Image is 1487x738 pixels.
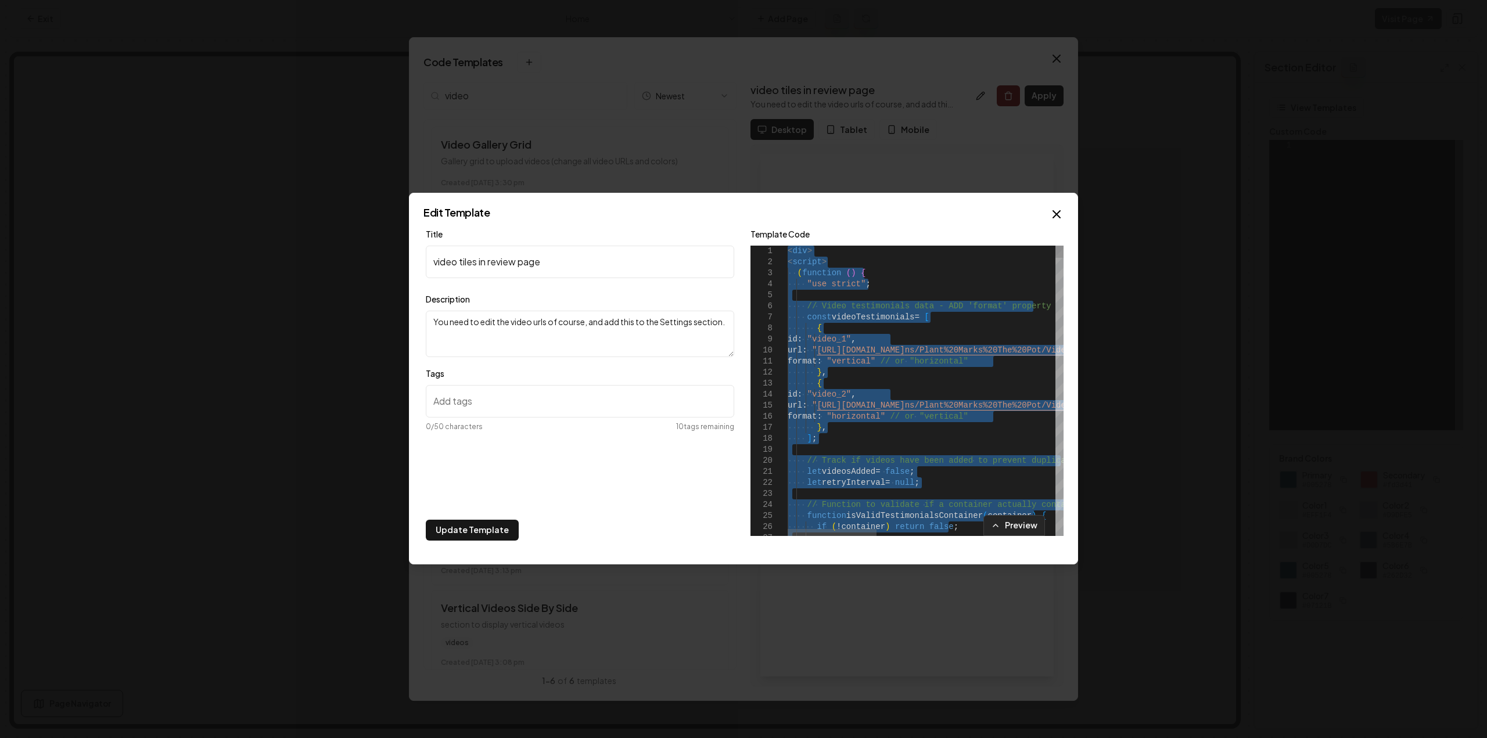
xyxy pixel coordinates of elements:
span: : [817,412,821,421]
span: "video_2" [807,390,852,399]
span: ) [851,268,856,278]
div: 2 [750,257,773,268]
span: url [788,401,802,410]
div: 3 [750,268,773,279]
span: : [798,334,802,344]
span: = [885,478,890,487]
span: < [788,257,792,267]
span: // Track if videos have been added to prevent dupl [807,456,1051,465]
div: 20 [750,455,773,466]
span: id [788,390,798,399]
div: 8 [750,323,773,334]
span: ns/Plant%20Marks%20The%20Pot/Video%[DATE]%2015%2020 [905,401,1154,410]
span: " [812,345,817,355]
span: 0 /50 characters [426,422,483,431]
span: : [798,390,802,399]
span: : [802,401,807,410]
div: 17 [750,422,773,433]
span: = [875,467,880,476]
div: 25 [750,510,773,521]
h2: Edit Template [423,207,1064,218]
label: Tags [426,368,444,379]
span: ( [983,511,987,520]
div: 13 [750,378,773,389]
input: Add tags [426,385,734,417]
div: 10 [750,345,773,356]
span: // or "horizontal" [881,357,968,366]
span: url [788,345,802,355]
span: "horizontal" [827,412,885,421]
span: ( [798,268,802,278]
span: = [914,312,919,322]
span: container [987,511,1032,520]
span: [URL][DOMAIN_NAME] [817,401,904,410]
label: Template Code [750,229,810,239]
span: let [807,467,822,476]
div: 5 [750,290,773,301]
span: div [792,246,807,255]
span: ntains testimonials [1051,500,1144,509]
span: [URL][DOMAIN_NAME] [817,345,904,355]
div: 9 [750,334,773,345]
textarea: You need to edit the video urls of course, and add this to the Settings section. [426,311,734,357]
div: 19 [750,444,773,455]
span: const [807,312,832,322]
div: 6 [750,301,773,312]
span: : [817,357,821,366]
div: 7 [750,312,773,323]
div: 12 [750,367,773,378]
div: 14 [750,389,773,400]
span: false [885,467,910,476]
span: icates [1051,456,1080,465]
div: 15 [750,400,773,411]
span: let [807,478,822,487]
span: videoTestimonials [832,312,915,322]
span: { [1041,511,1046,520]
span: > [807,246,812,255]
span: // or "vertical" [890,412,968,421]
span: // Video testimonials data - ADD 'format' property [807,301,1051,311]
span: 10 tags remaining [676,422,734,431]
span: : [802,345,807,355]
span: ; [910,467,914,476]
div: 18 [750,433,773,444]
div: 24 [750,499,773,510]
span: , [822,423,827,432]
span: script [792,257,821,267]
span: , [851,390,856,399]
span: { [817,379,821,388]
span: "video_1" [807,334,852,344]
span: } [817,368,821,377]
span: ) [1032,511,1036,520]
span: null [895,478,915,487]
button: Update Template [426,520,519,541]
span: } [817,423,821,432]
span: ns/Plant%20Marks%20The%20Pot/Video%[DATE]%2015%2020 [905,345,1154,355]
span: , [851,334,856,344]
span: format [788,357,817,366]
span: Preview [991,519,1037,531]
span: function [807,511,846,520]
span: > [822,257,827,267]
span: format [788,412,817,421]
div: 1 [750,246,773,257]
span: "vertical" [827,357,875,366]
span: " [812,401,817,410]
label: Description [426,294,470,304]
div: 23 [750,488,773,499]
span: ] [807,434,812,443]
span: , [822,368,827,377]
div: 22 [750,477,773,488]
span: function [802,268,841,278]
span: ; [865,279,870,289]
span: "use strict" [807,279,866,289]
span: retryInterval [822,478,885,487]
span: id [788,334,798,344]
span: [ [924,312,929,322]
span: ; [914,478,919,487]
span: ( [846,268,851,278]
button: Preview [983,515,1045,536]
span: videosAdded [822,467,875,476]
span: < [788,246,792,255]
div: 11 [750,356,773,367]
